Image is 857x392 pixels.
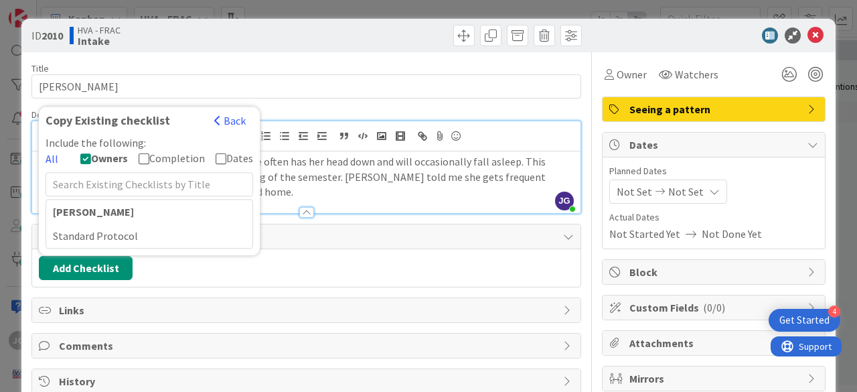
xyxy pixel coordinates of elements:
span: ID [31,27,63,44]
span: Block [629,264,801,280]
span: Seeing a pattern [629,101,801,117]
input: Search Existing Checklists by Title [46,172,253,196]
span: History [59,373,556,389]
a: All [46,151,70,167]
button: Dates [216,151,253,167]
b: 2010 [42,29,63,42]
span: Support [28,2,61,18]
span: Attachments [629,335,801,351]
div: Get Started [779,314,830,327]
div: Standard Protocol [46,224,252,248]
button: Completion [139,151,205,167]
span: Custom Fields [629,300,801,316]
span: Comments [59,338,556,354]
span: Mirrors [629,371,801,387]
span: Not Done Yet [702,226,762,242]
div: Open Get Started checklist, remaining modules: 4 [769,309,840,332]
button: Add Checklist [39,256,133,280]
span: Links [59,302,556,318]
div: Include the following: [46,135,253,151]
span: Dates [629,137,801,153]
span: Tasks [59,228,556,245]
span: JG [555,192,574,210]
label: Title [31,62,49,74]
span: Watchers [675,66,718,82]
strong: [PERSON_NAME] [53,205,134,218]
b: Intake [78,36,121,46]
span: Not Set [668,184,704,200]
span: Owners [91,151,128,165]
button: Owners [80,151,128,167]
div: Copy Existing checklist [46,113,207,128]
div: 4 [828,306,840,318]
span: Actual Dates [609,210,818,224]
span: ( 0/0 ) [703,301,725,314]
span: Owner [617,66,647,82]
span: Completion [149,151,205,165]
input: type card name here... [31,74,581,99]
span: HVA - FRAC [78,25,121,36]
span: Description [31,109,78,121]
button: Back [214,113,246,128]
p: [PERSON_NAME] is seldom engaged in class. She often has her head down and will occasionally fall ... [39,154,574,200]
span: Planned Dates [609,164,818,178]
span: Not Started Yet [609,226,680,242]
span: Not Set [617,184,652,200]
span: Dates [226,151,253,165]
